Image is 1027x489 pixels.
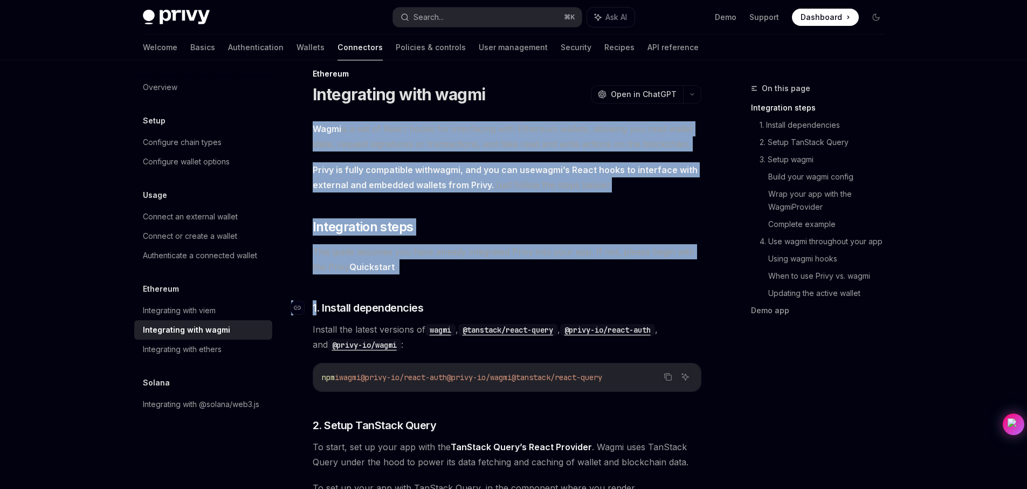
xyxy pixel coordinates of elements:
[313,85,486,104] h1: Integrating with wagmi
[801,12,842,23] span: Dashboard
[451,442,592,453] a: TanStack Query’s React Provider
[751,302,893,319] a: Demo app
[760,233,893,250] a: 4. Use wagmi throughout your app
[512,373,602,382] span: @tanstack/react-query
[768,185,893,216] a: Wrap your app with the WagmiProvider
[535,164,563,176] a: wagmi
[291,300,313,315] a: Navigate to header
[143,155,230,168] div: Configure wallet options
[349,261,395,273] a: Quickstart
[760,134,893,151] a: 2. Setup TanStack Query
[143,10,210,25] img: dark logo
[751,99,893,116] a: Integration steps
[425,324,456,336] code: wagmi
[134,133,272,152] a: Configure chain types
[393,8,582,27] button: Search...⌘K
[337,35,383,60] a: Connectors
[560,324,655,336] code: @privy-io/react-auth
[768,168,893,185] a: Build your wagmi config
[339,373,361,382] span: wagmi
[134,301,272,320] a: Integrating with viem
[768,267,893,285] a: When to use Privy vs. wagmi
[647,35,699,60] a: API reference
[328,339,401,350] a: @privy-io/wagmi
[792,9,859,26] a: Dashboard
[447,373,512,382] span: @privy-io/wagmi
[143,283,179,295] h5: Ethereum
[768,216,893,233] a: Complete example
[313,68,701,79] div: Ethereum
[328,339,401,351] code: @privy-io/wagmi
[134,246,272,265] a: Authenticate a connected wallet
[413,11,444,24] div: Search...
[611,89,677,100] span: Open in ChatGPT
[433,164,460,176] a: wagmi
[313,418,437,433] span: 2. Setup TanStack Query
[661,370,675,384] button: Copy the contents from the code block
[361,373,447,382] span: @privy-io/react-auth
[143,249,257,262] div: Authenticate a connected wallet
[564,13,575,22] span: ⌘ K
[313,300,424,315] span: 1. Install dependencies
[190,35,215,60] a: Basics
[134,207,272,226] a: Connect an external wallet
[143,398,259,411] div: Integrating with @solana/web3.js
[143,81,177,94] div: Overview
[143,343,222,356] div: Integrating with ethers
[313,162,701,192] span: Just follow the steps below!
[396,35,466,60] a: Policies & controls
[425,324,456,335] a: wagmi
[587,8,635,27] button: Ask AI
[760,151,893,168] a: 3. Setup wagmi
[143,114,166,127] h5: Setup
[313,164,698,190] strong: Privy is fully compatible with , and you can use ’s React hooks to interface with external and em...
[143,376,170,389] h5: Solana
[313,218,413,236] span: Integration steps
[143,304,216,317] div: Integrating with viem
[1008,418,1019,430] img: TKNZ
[560,324,655,335] a: @privy-io/react-auth
[228,35,284,60] a: Authentication
[458,324,557,336] code: @tanstack/react-query
[313,322,701,352] span: Install the latest versions of , , , and :
[867,9,885,26] button: Toggle dark mode
[591,85,683,104] button: Open in ChatGPT
[762,82,810,95] span: On this page
[297,35,325,60] a: Wallets
[313,121,701,151] span: is a set of React hooks for interfacing with Ethereum wallets, allowing you read wallet state, re...
[143,230,237,243] div: Connect or create a wallet
[313,123,341,135] a: Wagmi
[134,226,272,246] a: Connect or create a wallet
[143,189,167,202] h5: Usage
[760,116,893,134] a: 1. Install dependencies
[143,35,177,60] a: Welcome
[605,12,627,23] span: Ask AI
[1003,414,1024,435] div: TKNZ Actions
[678,370,692,384] button: Ask AI
[322,373,335,382] span: npm
[134,340,272,359] a: Integrating with ethers
[715,12,736,23] a: Demo
[479,35,548,60] a: User management
[143,136,222,149] div: Configure chain types
[143,323,230,336] div: Integrating with wagmi
[134,320,272,340] a: Integrating with wagmi
[335,373,339,382] span: i
[604,35,635,60] a: Recipes
[749,12,779,23] a: Support
[313,439,701,470] span: To start, set up your app with the . Wagmi uses TanStack Query under the hood to power its data f...
[768,250,893,267] a: Using wagmi hooks
[143,210,238,223] div: Connect an external wallet
[134,78,272,97] a: Overview
[458,324,557,335] a: @tanstack/react-query
[134,152,272,171] a: Configure wallet options
[768,285,893,302] a: Updating the active wallet
[313,244,701,274] span: This guide assumes you have already integrated Privy into your app. If not, please begin with the...
[561,35,591,60] a: Security
[134,395,272,414] a: Integrating with @solana/web3.js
